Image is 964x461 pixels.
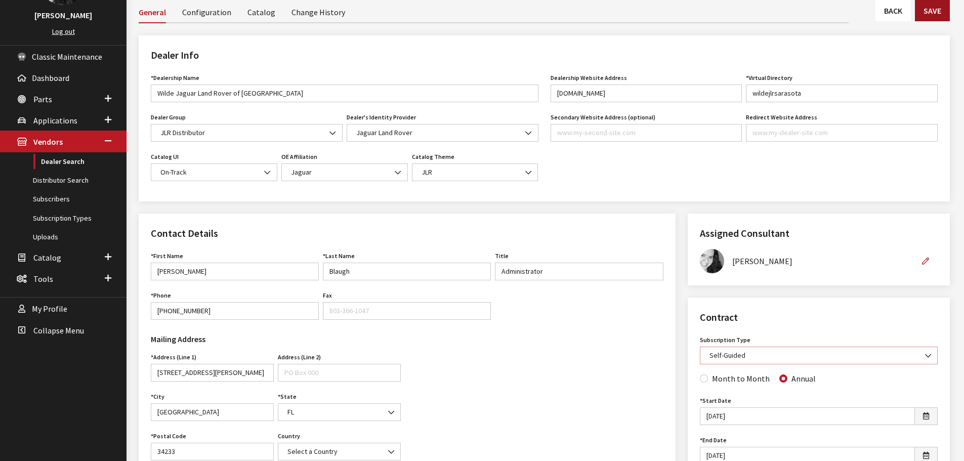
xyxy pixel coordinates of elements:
span: On-Track [157,167,271,178]
a: Configuration [182,1,231,22]
h2: Contract [700,310,938,325]
label: Dealer's Identity Provider [347,113,416,122]
span: Applications [33,115,77,125]
div: [PERSON_NAME] [732,255,913,267]
span: Jaguar [281,163,408,181]
span: JLR [412,163,538,181]
span: My Profile [32,304,67,314]
a: Change History [291,1,345,22]
label: Last Name [323,252,355,261]
input: 153 South Oakland Avenue [151,364,274,382]
input: 29730 [151,443,274,460]
label: Start Date [700,396,731,405]
label: Dealership Website Address [551,73,627,82]
span: On-Track [151,163,277,181]
label: Catalog UI [151,152,179,161]
input: John [151,263,319,280]
span: Self-Guided [700,347,938,364]
input: Doe [323,263,491,280]
span: Select a Country [284,446,394,457]
span: FL [284,407,394,417]
label: Dealer Group [151,113,186,122]
label: Address (Line 1) [151,353,196,362]
label: Annual [791,372,816,385]
label: OE Affiliation [281,152,317,161]
label: Secondary Website Address (optional) [551,113,655,122]
h2: Contact Details [151,226,663,241]
img: Khrys Dorton [700,249,724,273]
h3: Mailing Address [151,333,401,345]
input: www.my-second-site.com [551,124,742,142]
span: Collapse Menu [33,325,84,336]
span: JLR [418,167,532,178]
span: JLR Distributor [151,124,343,142]
label: End Date [700,436,727,445]
input: My Dealer [151,85,538,102]
span: Jaguar Land Rover [353,128,532,138]
a: General [139,1,166,23]
label: Month to Month [712,372,770,385]
span: FL [278,403,401,421]
input: Manager [495,263,663,280]
span: Vendors [33,137,63,147]
span: JLR Distributor [157,128,336,138]
button: Open date picker [914,407,938,425]
label: Fax [323,291,332,300]
h2: Assigned Consultant [700,226,938,241]
label: Country [278,432,300,441]
a: Log out [52,27,75,36]
span: Tools [33,274,53,284]
label: Postal Code [151,432,186,441]
span: Parts [33,94,52,104]
span: Self-Guided [706,350,931,361]
span: Select a Country [278,443,401,460]
input: Rock Hill [151,403,274,421]
span: Jaguar Land Rover [347,124,538,142]
a: Catalog [247,1,275,22]
label: *Dealership Name [151,73,199,82]
span: Catalog [33,253,61,263]
label: Redirect Website Address [746,113,817,122]
input: 888-579-4458 [151,302,319,320]
label: Phone [151,291,171,300]
label: Subscription Type [700,336,750,345]
label: Address (Line 2) [278,353,321,362]
input: M/d/yyyy [700,407,915,425]
label: First Name [151,252,183,261]
input: site-name [746,85,938,102]
input: PO Box 000 [278,364,401,382]
button: Edit Assigned Consultant [913,253,938,270]
input: www.my-dealer-site.com [746,124,938,142]
span: Dashboard [32,73,69,83]
input: 803-366-1047 [323,302,491,320]
label: State [278,392,297,401]
label: *Virtual Directory [746,73,792,82]
span: Jaguar [288,167,401,178]
h3: [PERSON_NAME] [10,9,116,21]
label: City [151,392,164,401]
h2: Dealer Info [151,48,938,63]
input: www.my-dealer-site.com [551,85,742,102]
label: Title [495,252,509,261]
span: Classic Maintenance [32,52,102,62]
label: Catalog Theme [412,152,454,161]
